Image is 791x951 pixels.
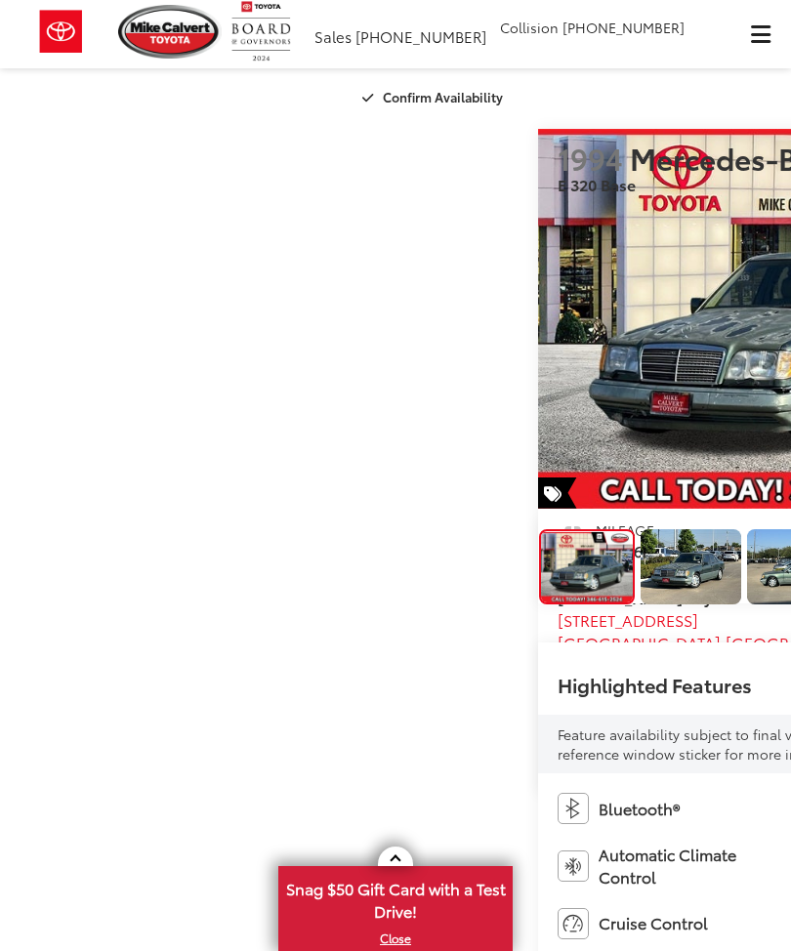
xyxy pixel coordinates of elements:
[352,80,519,114] button: Confirm Availability
[538,477,577,509] span: Special
[640,529,741,605] img: 1994 Mercedes-Benz E-Class E 320 Base
[558,793,589,824] img: Bluetooth®
[562,18,685,37] span: [PHONE_NUMBER]
[558,137,623,179] span: 1994
[558,674,752,695] h2: Highlighted Features
[558,908,589,939] img: Cruise Control
[641,529,740,605] a: Expand Photo 1
[599,912,708,934] span: Cruise Control
[280,868,511,928] span: Snag $50 Gift Card with a Test Drive!
[539,529,635,605] a: Expand Photo 0
[314,25,352,47] span: Sales
[599,798,680,820] span: Bluetooth®
[558,850,589,882] img: Automatic Climate Control
[540,532,634,602] img: 1994 Mercedes-Benz E-Class E 320 Base
[599,844,781,889] span: Automatic Climate Control
[500,18,559,37] span: Collision
[118,5,222,59] img: Mike Calvert Toyota
[383,88,503,105] span: Confirm Availability
[355,25,486,47] span: [PHONE_NUMBER]
[558,173,636,195] span: E 320 Base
